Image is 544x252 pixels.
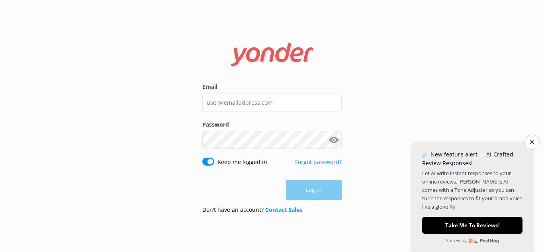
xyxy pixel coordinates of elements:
a: Forgot password? [295,158,342,166]
label: Email [202,82,342,91]
label: Keep me logged in [217,158,267,166]
input: user@emailaddress.com [202,94,342,111]
button: Show password [326,132,342,148]
a: Contact Sales [265,206,302,213]
label: Password [202,120,342,129]
p: Don’t have an account? [202,205,302,214]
